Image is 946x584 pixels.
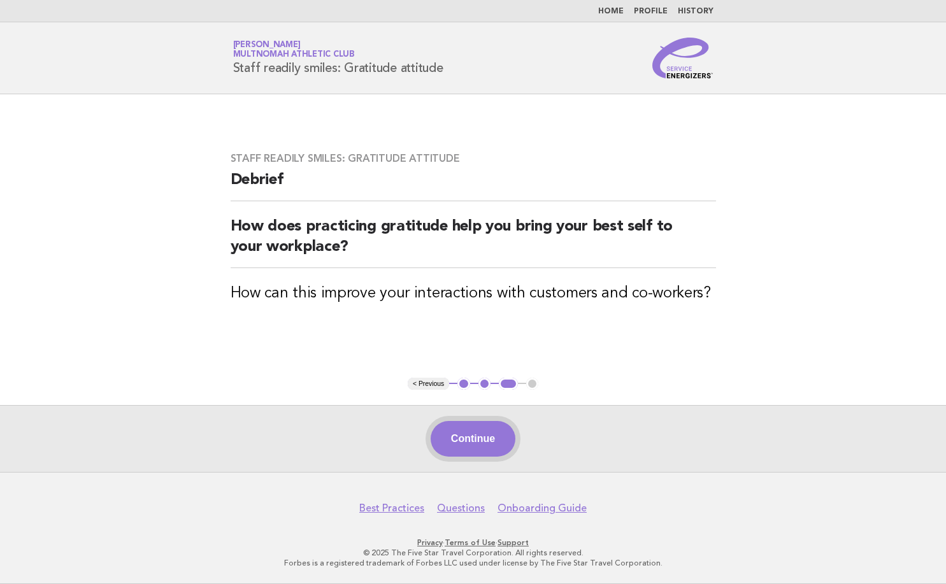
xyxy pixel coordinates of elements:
[445,538,496,547] a: Terms of Use
[431,421,515,457] button: Continue
[359,502,424,515] a: Best Practices
[408,378,449,390] button: < Previous
[83,538,863,548] p: · ·
[437,502,485,515] a: Questions
[498,502,587,515] a: Onboarding Guide
[233,41,443,75] h1: Staff readily smiles: Gratitude attitude
[231,217,716,268] h2: How does practicing gratitude help you bring your best self to your workplace?
[498,538,529,547] a: Support
[598,8,624,15] a: Home
[231,152,716,165] h3: Staff readily smiles: Gratitude attitude
[478,378,491,390] button: 2
[499,378,517,390] button: 3
[233,41,355,59] a: [PERSON_NAME]Multnomah Athletic Club
[83,558,863,568] p: Forbes is a registered trademark of Forbes LLC used under license by The Five Star Travel Corpora...
[678,8,713,15] a: History
[231,170,716,201] h2: Debrief
[83,548,863,558] p: © 2025 The Five Star Travel Corporation. All rights reserved.
[231,283,716,304] h3: How can this improve your interactions with customers and co-workers?
[417,538,443,547] a: Privacy
[634,8,668,15] a: Profile
[233,51,355,59] span: Multnomah Athletic Club
[457,378,470,390] button: 1
[652,38,713,78] img: Service Energizers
